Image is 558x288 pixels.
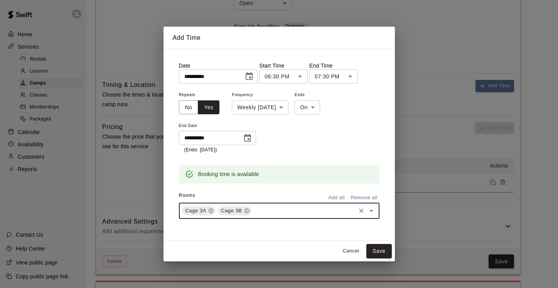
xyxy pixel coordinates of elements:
span: Frequency [232,90,288,100]
button: Cancel [339,245,363,257]
button: Open [366,205,377,216]
div: Booking time is available [198,167,259,181]
button: Remove all [349,192,379,204]
span: Ends [295,90,320,100]
div: 06:30 PM [259,69,307,84]
div: Cage 3A [182,206,216,215]
p: Start Time [259,62,307,69]
button: Clear [356,205,367,216]
span: Rooms [179,193,196,198]
button: Choose date, selected date is Jan 27, 2026 [240,130,255,146]
p: Date [179,62,258,69]
span: Cage 3A [182,207,210,215]
button: Save [366,244,392,258]
span: Cage 3B [218,207,245,215]
div: Cage 3B [218,206,251,215]
div: Weekly [DATE] [232,100,288,115]
div: On [295,100,320,115]
span: Repeats [179,90,226,100]
button: Add all [324,192,349,204]
h2: Add Time [164,27,395,49]
p: End Time [309,62,357,69]
span: End Date [179,121,256,131]
button: Yes [198,100,219,115]
button: Choose date, selected date is Nov 11, 2025 [241,69,257,84]
div: outlined button group [179,100,220,115]
div: 07:30 PM [309,69,357,84]
button: No [179,100,199,115]
p: (Ends: [DATE]) [184,146,251,154]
